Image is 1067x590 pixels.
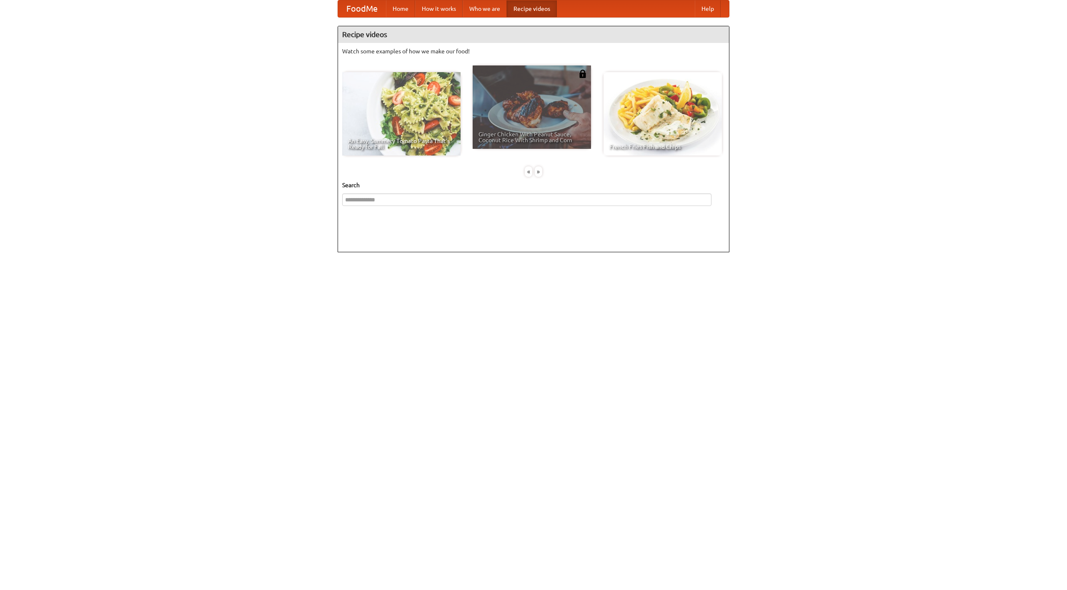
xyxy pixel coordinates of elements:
[342,72,461,156] a: An Easy, Summery Tomato Pasta That's Ready for Fall
[609,144,716,150] span: French Fries Fish and Chips
[386,0,415,17] a: Home
[604,72,722,156] a: French Fries Fish and Chips
[579,70,587,78] img: 483408.png
[342,47,725,55] p: Watch some examples of how we make our food!
[463,0,507,17] a: Who we are
[348,138,455,150] span: An Easy, Summery Tomato Pasta That's Ready for Fall
[695,0,721,17] a: Help
[507,0,557,17] a: Recipe videos
[338,26,729,43] h4: Recipe videos
[338,0,386,17] a: FoodMe
[525,166,532,177] div: «
[342,181,725,189] h5: Search
[535,166,542,177] div: »
[415,0,463,17] a: How it works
